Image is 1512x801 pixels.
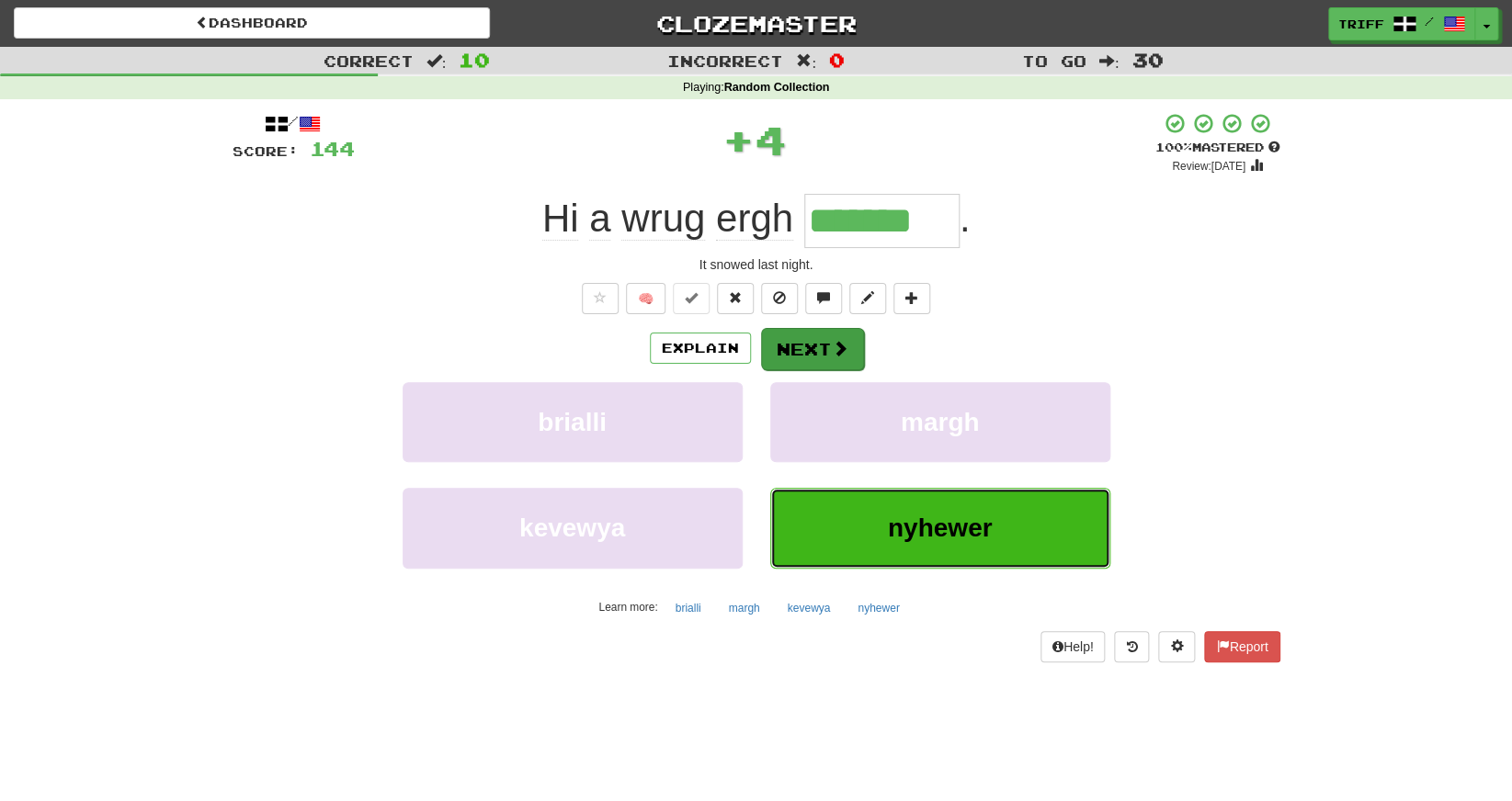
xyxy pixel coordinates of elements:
span: nyhewer [888,513,993,542]
div: / [233,112,355,135]
button: kevewya [403,488,743,568]
button: Help! [1040,631,1106,662]
span: 144 [310,137,355,160]
strong: Random Collection [724,81,830,94]
span: 4 [755,117,787,163]
button: margh [719,594,770,622]
span: wrug [621,197,705,241]
small: Review: [DATE] [1172,160,1245,173]
button: margh [770,382,1110,462]
button: Round history (alt+y) [1114,631,1149,662]
span: Incorrect [667,51,783,70]
span: ergh [716,197,793,241]
span: a [589,197,610,241]
span: To go [1022,51,1086,70]
button: Edit sentence (alt+d) [849,283,886,314]
button: Explain [650,333,751,364]
button: nyhewer [770,488,1110,568]
button: kevewya [778,594,841,622]
span: triff [1338,16,1384,32]
button: Favorite sentence (alt+f) [582,283,619,314]
span: : [1099,53,1120,69]
a: triff / [1328,7,1475,40]
button: Next [761,328,864,370]
button: brialli [403,382,743,462]
button: nyhewer [847,594,909,622]
button: Ignore sentence (alt+i) [761,283,798,314]
span: margh [901,408,980,436]
small: Learn more: [598,601,657,614]
button: Add to collection (alt+a) [893,283,930,314]
button: Report [1204,631,1279,662]
span: 100 % [1155,140,1192,154]
span: kevewya [519,513,625,542]
span: brialli [538,408,607,436]
span: : [426,53,447,69]
span: : [796,53,816,69]
a: Clozemaster [517,7,994,39]
button: Discuss sentence (alt+u) [805,283,842,314]
span: . [960,197,971,240]
span: 30 [1131,49,1163,71]
button: Set this sentence to 100% Mastered (alt+m) [673,283,710,314]
span: / [1425,15,1434,28]
div: It snowed last night. [233,255,1280,274]
a: Dashboard [14,7,490,39]
span: Score: [233,143,299,159]
button: brialli [665,594,711,622]
span: Hi [542,197,579,241]
button: Reset to 0% Mastered (alt+r) [717,283,754,314]
div: Mastered [1155,140,1280,156]
span: 0 [829,49,845,71]
span: Correct [324,51,414,70]
button: 🧠 [626,283,665,314]
span: + [722,112,755,167]
span: 10 [459,49,490,71]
